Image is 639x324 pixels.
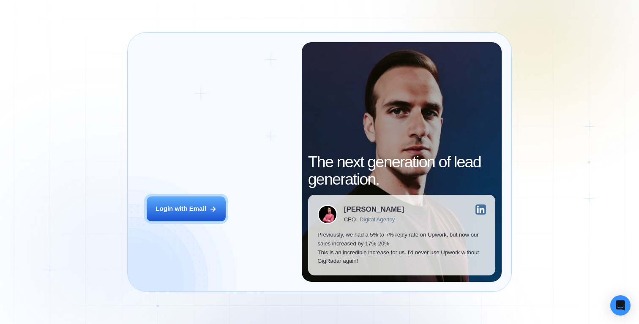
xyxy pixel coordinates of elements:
[360,216,395,223] div: Digital Agency
[610,295,631,316] div: Open Intercom Messenger
[344,206,404,213] div: [PERSON_NAME]
[147,196,226,221] button: Login with Email
[317,231,486,266] p: Previously, we had a 5% to 7% reply rate on Upwork, but now our sales increased by 17%-20%. This ...
[308,153,496,188] h2: The next generation of lead generation.
[344,216,356,223] div: CEO
[156,204,206,213] div: Login with Email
